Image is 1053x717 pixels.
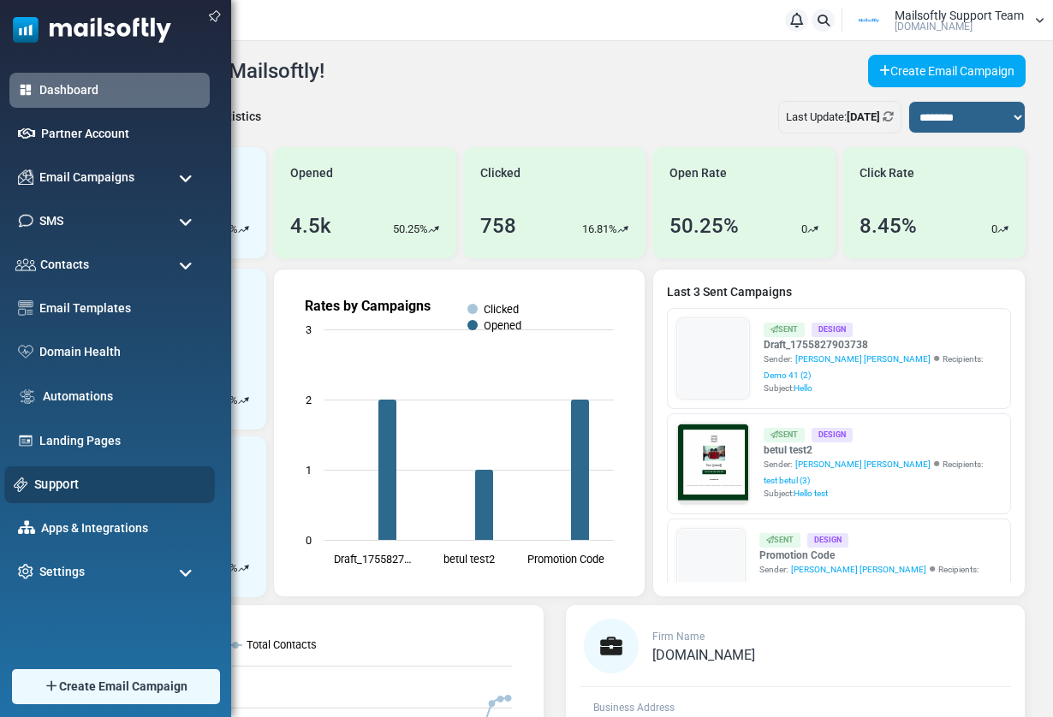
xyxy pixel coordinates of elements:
[306,534,312,547] text: 0
[247,638,317,651] text: Total Contacts
[39,212,63,230] span: SMS
[443,553,495,566] text: betul test2
[305,298,431,314] text: Rates by Campaigns
[18,387,37,406] img: workflow.svg
[764,337,1002,353] a: Draft_1755827903738
[334,553,412,566] text: Draft_1755827…
[883,110,894,123] a: Refresh Stats
[18,82,33,98] img: dashboard-icon-active.svg
[306,464,312,477] text: 1
[812,323,853,337] div: Design
[64,449,475,465] p: Lorem ipsum dolor sit amet, consectetur adipiscing elit, sed do eiusmod tempor incididunt
[593,702,675,714] span: Business Address
[652,631,705,643] span: Firm Name
[860,210,917,241] div: 8.45%
[39,343,201,361] a: Domain Health
[18,564,33,579] img: settings-icon.svg
[795,458,931,471] span: [PERSON_NAME] [PERSON_NAME]
[39,169,134,187] span: Email Campaigns
[652,647,755,663] span: [DOMAIN_NAME]
[794,383,812,393] span: Hello
[39,299,201,317] a: Email Templates
[764,323,805,337] div: Sent
[860,164,914,182] span: Click Rate
[290,164,333,182] span: Opened
[18,300,33,316] img: email-templates-icon.svg
[34,475,205,494] a: Support
[182,340,358,371] a: Shop Now and Save Big!
[43,388,201,406] a: Automations
[848,8,1044,33] a: User Logo Mailsoftly Support Team [DOMAIN_NAME]
[39,81,201,99] a: Dashboard
[480,164,521,182] span: Clicked
[669,210,739,241] div: 50.25%
[39,563,85,581] span: Settings
[764,474,810,487] a: test betul (3)
[868,55,1026,87] a: Create Email Campaign
[848,8,890,33] img: User Logo
[812,428,853,442] div: Design
[223,392,249,409] div: %
[764,487,1002,500] div: Subject:
[807,533,848,548] div: Design
[652,649,755,662] a: [DOMAIN_NAME]
[847,110,880,123] b: [DATE]
[778,101,901,133] div: Last Update:
[18,433,33,448] img: landing_pages.svg
[764,353,1002,382] div: Sender: Recipients:
[801,221,807,238] p: 0
[895,21,973,32] span: [DOMAIN_NAME]
[991,221,997,238] p: 0
[795,353,931,365] span: [PERSON_NAME] [PERSON_NAME]
[41,125,201,143] a: Partner Account
[759,563,1002,592] div: Sender: Recipients:
[895,9,1024,21] span: Mailsoftly Support Team
[18,213,33,228] img: sms-icon.png
[484,319,521,332] text: Opened
[306,323,312,336] text: 3
[14,477,28,492] img: support-icon.svg
[667,283,1011,301] a: Last 3 Sent Campaigns
[480,210,516,241] div: 758
[237,405,302,419] strong: Follow Us
[15,258,36,270] img: contacts-icon.svg
[759,579,825,592] a: SMS [DATE]... (3)
[306,394,312,406] text: 2
[59,678,187,696] span: Create Email Campaign
[764,442,1002,458] a: betul test2
[764,428,805,442] div: Sent
[764,382,1002,394] div: Subject:
[18,169,33,185] img: campaigns-icon.png
[794,489,828,498] span: Hello test
[526,553,604,566] text: Promotion Code
[40,256,89,274] span: Contacts
[223,560,249,577] div: %
[791,563,926,576] span: [PERSON_NAME] [PERSON_NAME]
[764,458,1002,487] div: Sender: Recipients:
[39,432,201,450] a: Landing Pages
[484,303,519,316] text: Clicked
[288,283,631,583] svg: Rates by Campaigns
[41,519,201,537] a: Apps & Integrations
[759,548,1002,563] a: Promotion Code
[18,345,33,358] img: domain-health-icon.svg
[582,221,617,238] p: 16.81%
[759,533,800,548] div: Sent
[764,369,811,382] a: Demo 41 (2)
[51,297,488,323] h1: Test {(email)}
[199,348,341,362] strong: Shop Now and Save Big!
[669,164,727,182] span: Open Rate
[393,221,428,238] p: 50.25%
[290,210,331,241] div: 4.5k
